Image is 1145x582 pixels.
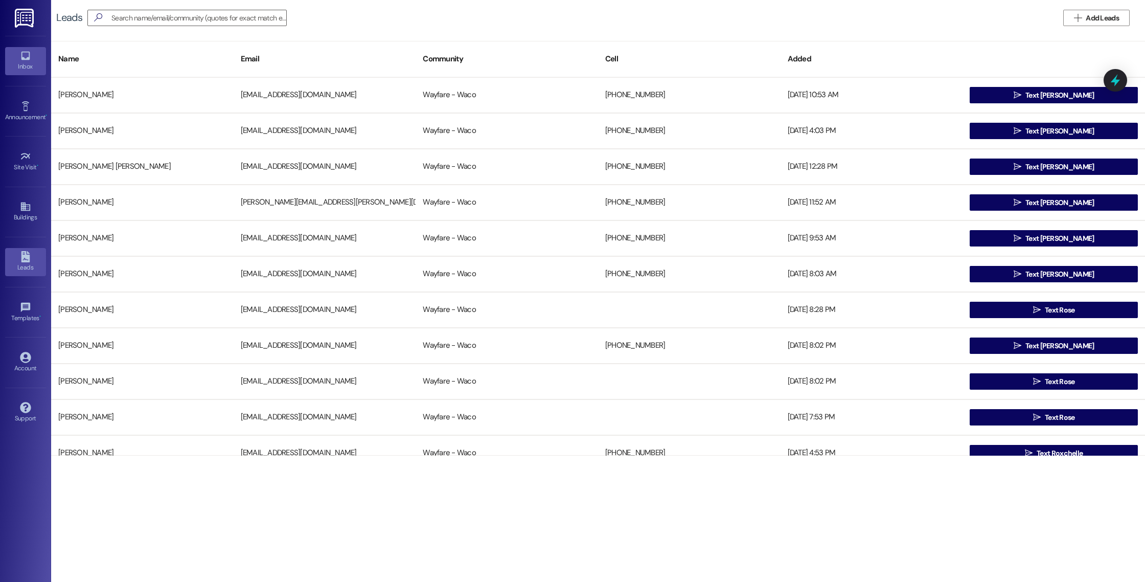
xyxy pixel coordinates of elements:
button: Text Rose [970,373,1138,390]
button: Text Rose [970,302,1138,318]
button: Text [PERSON_NAME] [970,159,1138,175]
i:  [1025,449,1033,457]
span: Text Roxchelle [1037,448,1083,459]
i:  [1014,163,1021,171]
span: Text [PERSON_NAME] [1025,197,1094,208]
span: Text Rose [1045,376,1075,387]
div: Wayfare - Waco [416,156,598,177]
div: [PHONE_NUMBER] [598,121,781,141]
i:  [1014,198,1021,207]
button: Text [PERSON_NAME] [970,194,1138,211]
i:  [90,12,106,23]
div: [PERSON_NAME] [51,85,234,105]
div: [PHONE_NUMBER] [598,443,781,463]
div: Name [51,47,234,72]
div: [PHONE_NUMBER] [598,85,781,105]
div: [EMAIL_ADDRESS][DOMAIN_NAME] [234,335,416,356]
button: Text Rose [970,409,1138,426]
div: [DATE] 12:28 PM [781,156,963,177]
span: Text [PERSON_NAME] [1025,341,1094,351]
div: Email [234,47,416,72]
a: Buildings [5,198,46,226]
div: Wayfare - Waco [416,407,598,428]
div: Cell [598,47,781,72]
span: Add Leads [1086,13,1119,24]
button: Text Roxchelle [970,445,1138,461]
span: • [37,162,38,169]
i:  [1014,127,1021,135]
div: [PERSON_NAME] [51,371,234,392]
div: [DATE] 8:02 PM [781,335,963,356]
a: Inbox [5,47,46,75]
a: Site Visit • [5,148,46,175]
span: Text [PERSON_NAME] [1025,233,1094,244]
div: [DATE] 4:03 PM [781,121,963,141]
div: [DATE] 7:53 PM [781,407,963,428]
div: [PERSON_NAME][EMAIL_ADDRESS][PERSON_NAME][DOMAIN_NAME] [234,192,416,213]
div: Wayfare - Waco [416,228,598,249]
i:  [1014,270,1021,278]
div: [PERSON_NAME] [51,300,234,320]
img: ResiDesk Logo [15,9,36,28]
span: Text Rose [1045,305,1075,316]
div: [DATE] 8:02 PM [781,371,963,392]
div: [DATE] 10:53 AM [781,85,963,105]
i:  [1033,377,1041,386]
button: Add Leads [1063,10,1130,26]
div: [EMAIL_ADDRESS][DOMAIN_NAME] [234,264,416,284]
div: [DATE] 11:52 AM [781,192,963,213]
span: Text [PERSON_NAME] [1025,269,1094,280]
div: [PHONE_NUMBER] [598,335,781,356]
a: Account [5,349,46,376]
div: [PHONE_NUMBER] [598,192,781,213]
span: Text Rose [1045,412,1075,423]
button: Text [PERSON_NAME] [970,123,1138,139]
i:  [1014,234,1021,242]
button: Text [PERSON_NAME] [970,338,1138,354]
button: Text [PERSON_NAME] [970,87,1138,103]
div: [PERSON_NAME] [51,443,234,463]
i:  [1014,91,1021,99]
div: [PERSON_NAME] [51,192,234,213]
span: • [39,313,41,320]
div: [PERSON_NAME] [PERSON_NAME] [51,156,234,177]
div: Wayfare - Waco [416,264,598,284]
div: [EMAIL_ADDRESS][DOMAIN_NAME] [234,156,416,177]
div: [PERSON_NAME] [51,228,234,249]
div: [EMAIL_ADDRESS][DOMAIN_NAME] [234,443,416,463]
div: [EMAIL_ADDRESS][DOMAIN_NAME] [234,407,416,428]
div: Leads [56,12,82,23]
input: Search name/email/community (quotes for exact match e.g. "John Smith") [111,11,286,25]
div: [EMAIL_ADDRESS][DOMAIN_NAME] [234,371,416,392]
div: [PHONE_NUMBER] [598,156,781,177]
div: Added [781,47,963,72]
div: [DATE] 4:53 PM [781,443,963,463]
div: Wayfare - Waco [416,192,598,213]
div: [EMAIL_ADDRESS][DOMAIN_NAME] [234,85,416,105]
div: [DATE] 8:28 PM [781,300,963,320]
div: [PERSON_NAME] [51,121,234,141]
span: Text [PERSON_NAME] [1025,162,1094,172]
button: Text [PERSON_NAME] [970,266,1138,282]
div: [EMAIL_ADDRESS][DOMAIN_NAME] [234,228,416,249]
div: [PERSON_NAME] [51,264,234,284]
div: Wayfare - Waco [416,85,598,105]
span: • [45,112,47,119]
i:  [1033,306,1041,314]
div: Wayfare - Waco [416,121,598,141]
i:  [1074,14,1082,22]
a: Support [5,399,46,427]
div: Wayfare - Waco [416,335,598,356]
div: [DATE] 8:03 AM [781,264,963,284]
a: Leads [5,248,46,276]
div: [EMAIL_ADDRESS][DOMAIN_NAME] [234,300,416,320]
div: Wayfare - Waco [416,371,598,392]
span: Text [PERSON_NAME] [1025,90,1094,101]
div: Wayfare - Waco [416,443,598,463]
div: [PHONE_NUMBER] [598,264,781,284]
a: Templates • [5,299,46,326]
span: Text [PERSON_NAME] [1025,126,1094,137]
div: Community [416,47,598,72]
i:  [1014,342,1021,350]
button: Text [PERSON_NAME] [970,230,1138,247]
